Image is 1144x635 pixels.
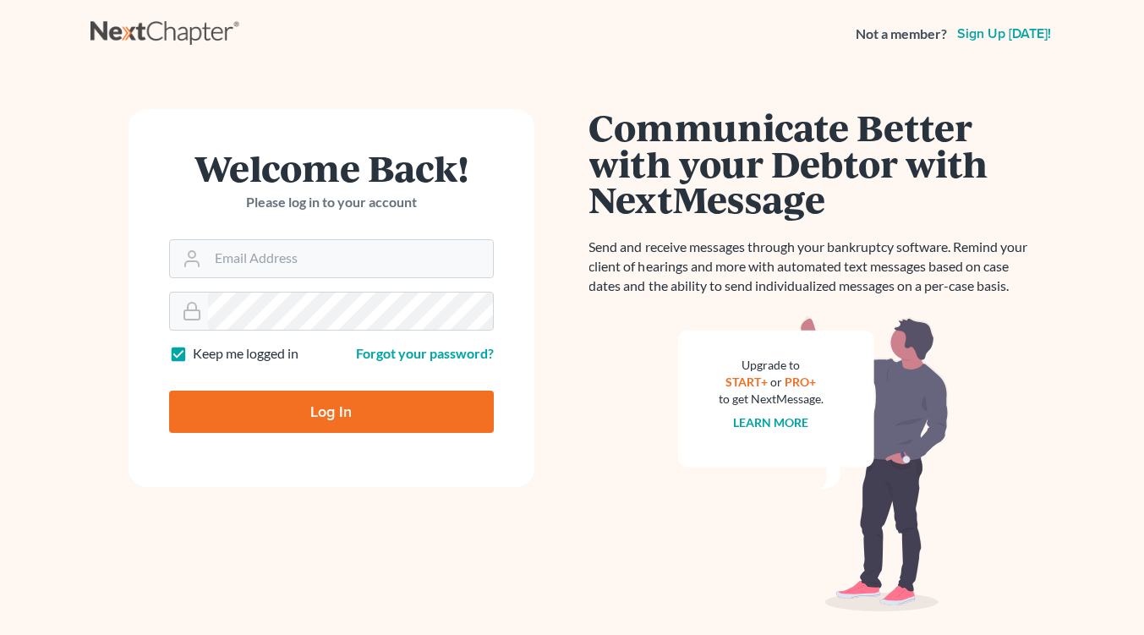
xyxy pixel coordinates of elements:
[678,316,949,612] img: nextmessage_bg-59042aed3d76b12b5cd301f8e5b87938c9018125f34e5fa2b7a6b67550977c72.svg
[169,391,494,433] input: Log In
[169,193,494,212] p: Please log in to your account
[719,391,824,408] div: to get NextMessage.
[733,415,808,430] a: Learn more
[856,25,947,44] strong: Not a member?
[770,375,782,389] span: or
[954,27,1054,41] a: Sign up [DATE]!
[725,375,768,389] a: START+
[193,344,298,364] label: Keep me logged in
[719,357,824,374] div: Upgrade to
[356,345,494,361] a: Forgot your password?
[785,375,816,389] a: PRO+
[589,109,1037,217] h1: Communicate Better with your Debtor with NextMessage
[169,150,494,186] h1: Welcome Back!
[208,240,493,277] input: Email Address
[589,238,1037,296] p: Send and receive messages through your bankruptcy software. Remind your client of hearings and mo...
